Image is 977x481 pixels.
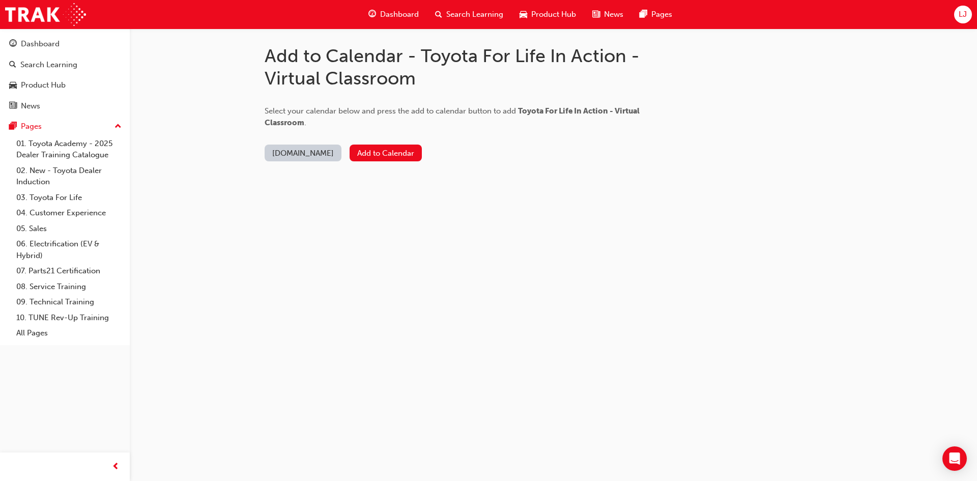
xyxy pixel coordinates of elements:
span: car-icon [520,8,527,21]
a: 04. Customer Experience [12,205,126,221]
span: prev-icon [112,461,120,473]
a: All Pages [12,325,126,341]
a: 02. New - Toyota Dealer Induction [12,163,126,190]
a: guage-iconDashboard [360,4,427,25]
span: guage-icon [9,40,17,49]
span: news-icon [9,102,17,111]
span: LJ [959,9,967,20]
span: pages-icon [9,122,17,131]
div: Search Learning [20,59,77,71]
span: search-icon [9,61,16,70]
a: 07. Parts21 Certification [12,263,126,279]
div: Pages [21,121,42,132]
span: guage-icon [368,8,376,21]
a: car-iconProduct Hub [511,4,584,25]
span: news-icon [592,8,600,21]
span: up-icon [114,120,122,133]
span: Toyota For Life In Action - Virtual Classroom [265,106,640,127]
a: Search Learning [4,55,126,74]
a: 01. Toyota Academy - 2025 Dealer Training Catalogue [12,136,126,163]
div: Dashboard [21,38,60,50]
span: Search Learning [446,9,503,20]
div: Open Intercom Messenger [942,446,967,471]
span: car-icon [9,81,17,90]
a: 09. Technical Training [12,294,126,310]
a: 06. Electrification (EV & Hybrid) [12,236,126,263]
span: Dashboard [380,9,419,20]
div: News [21,100,40,112]
button: Pages [4,117,126,136]
span: pages-icon [640,8,647,21]
span: search-icon [435,8,442,21]
button: Add to Calendar [350,145,422,161]
span: News [604,9,623,20]
a: 03. Toyota For Life [12,190,126,206]
h1: Add to Calendar - Toyota For Life In Action - Virtual Classroom [265,45,672,89]
div: Product Hub [21,79,66,91]
span: Select your calendar below and press the add to calendar button to add . [265,106,640,127]
button: [DOMAIN_NAME] [265,145,341,161]
a: Dashboard [4,35,126,53]
span: Pages [651,9,672,20]
a: search-iconSearch Learning [427,4,511,25]
a: Product Hub [4,76,126,95]
button: DashboardSearch LearningProduct HubNews [4,33,126,117]
img: Trak [5,3,86,26]
a: 08. Service Training [12,279,126,295]
button: LJ [954,6,972,23]
a: 10. TUNE Rev-Up Training [12,310,126,326]
a: pages-iconPages [631,4,680,25]
a: News [4,97,126,116]
a: news-iconNews [584,4,631,25]
a: 05. Sales [12,221,126,237]
span: Product Hub [531,9,576,20]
